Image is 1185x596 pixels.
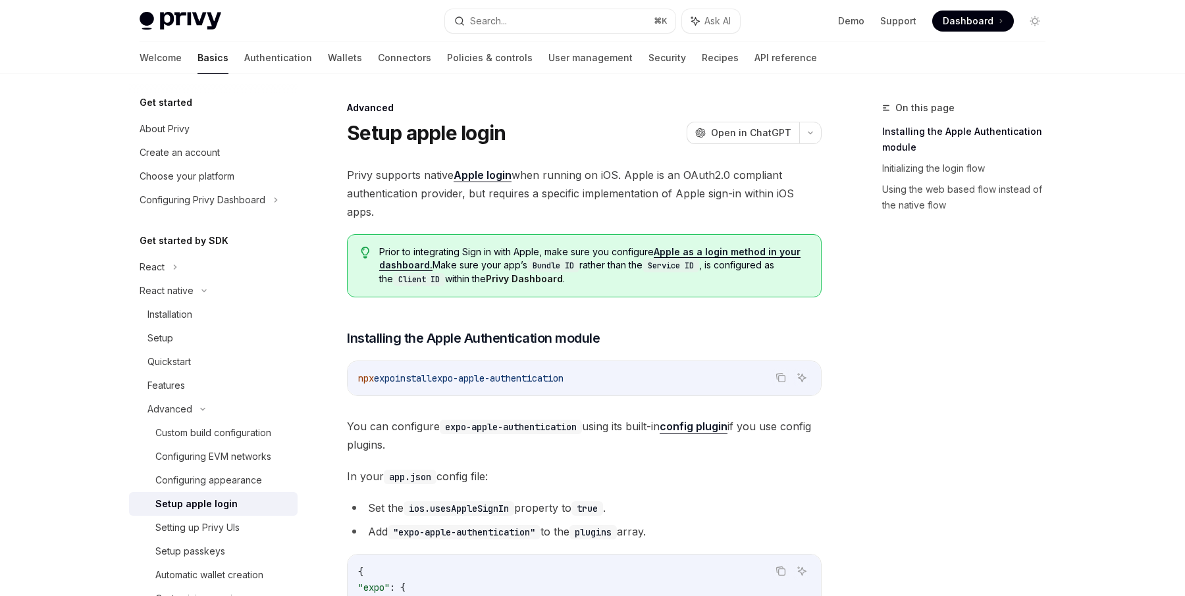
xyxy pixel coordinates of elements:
[140,121,190,137] div: About Privy
[648,42,686,74] a: Security
[793,369,810,386] button: Ask AI
[155,425,271,441] div: Custom build configuration
[754,42,817,74] a: API reference
[129,539,298,563] a: Setup passkeys
[140,192,265,208] div: Configuring Privy Dashboard
[687,122,799,144] button: Open in ChatGPT
[793,562,810,580] button: Ask AI
[129,445,298,468] a: Configuring EVM networks
[129,303,298,326] a: Installation
[395,372,432,384] span: install
[155,449,271,464] div: Configuring EVM networks
[140,12,221,30] img: light logo
[347,101,822,114] div: Advanced
[358,582,390,593] span: "expo"
[155,543,225,559] div: Setup passkeys
[129,516,298,539] a: Setting up Privy UIs
[358,566,363,578] span: {
[660,420,727,434] a: config plugin
[147,401,192,417] div: Advanced
[470,13,507,29] div: Search...
[454,168,512,182] a: Apple login
[140,168,234,184] div: Choose your platform
[147,378,185,393] div: Features
[445,9,675,33] button: Search...⌘K
[358,372,374,384] span: npx
[155,567,263,583] div: Automatic wallet creation
[328,42,362,74] a: Wallets
[347,329,600,347] span: Installing the Apple Authentication module
[129,468,298,492] a: Configuring appearance
[129,326,298,350] a: Setup
[838,14,864,28] a: Demo
[244,42,312,74] a: Authentication
[393,273,445,286] code: Client ID
[943,14,993,28] span: Dashboard
[378,42,431,74] a: Connectors
[361,247,370,259] svg: Tip
[772,562,789,580] button: Copy the contents from the code block
[129,492,298,516] a: Setup apple login
[197,42,228,74] a: Basics
[129,374,298,397] a: Features
[432,372,564,384] span: expo-apple-authentication
[702,42,739,74] a: Recipes
[347,522,822,541] li: Add to the array.
[140,145,220,161] div: Create an account
[486,273,563,284] strong: Privy Dashboard
[882,158,1056,179] a: Initializing the login flow
[390,582,406,593] span: : {
[711,126,791,139] span: Open in ChatGPT
[527,259,579,272] code: Bundle ID
[147,354,191,370] div: Quickstart
[140,233,228,249] h5: Get started by SDK
[654,16,668,26] span: ⌘ K
[379,245,808,286] span: Prior to integrating Sign in with Apple, make sure you configure Make sure your app’s rather than...
[347,166,822,221] span: Privy supports native when running on iOS. Apple is an OAuth2.0 compliant authentication provider...
[374,372,395,384] span: expo
[129,421,298,445] a: Custom build configuration
[569,525,617,539] code: plugins
[404,501,514,516] code: ios.usesAppleSignIn
[155,520,240,535] div: Setting up Privy UIs
[772,369,789,386] button: Copy the contents from the code block
[140,283,194,299] div: React native
[388,525,540,539] code: "expo-apple-authentication"
[347,417,822,454] span: You can configure using its built-in if you use config plugins.
[440,420,582,434] code: expo-apple-authentication
[347,467,822,485] span: In your config file:
[147,307,192,322] div: Installation
[882,121,1056,158] a: Installing the Apple Authentication module
[140,259,165,275] div: React
[895,100,955,116] span: On this page
[140,42,182,74] a: Welcome
[347,499,822,517] li: Set the property to .
[643,259,699,272] code: Service ID
[129,117,298,141] a: About Privy
[571,501,603,516] code: true
[140,95,192,111] h5: Get started
[1024,11,1045,32] button: Toggle dark mode
[447,42,533,74] a: Policies & controls
[880,14,916,28] a: Support
[704,14,731,28] span: Ask AI
[147,330,173,346] div: Setup
[882,179,1056,216] a: Using the web based flow instead of the native flow
[155,496,238,512] div: Setup apple login
[932,11,1014,32] a: Dashboard
[384,470,436,484] code: app.json
[682,9,740,33] button: Ask AI
[548,42,633,74] a: User management
[129,563,298,587] a: Automatic wallet creation
[129,350,298,374] a: Quickstart
[347,121,506,145] h1: Setup apple login
[155,472,262,488] div: Configuring appearance
[129,164,298,188] a: Choose your platform
[129,141,298,164] a: Create an account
